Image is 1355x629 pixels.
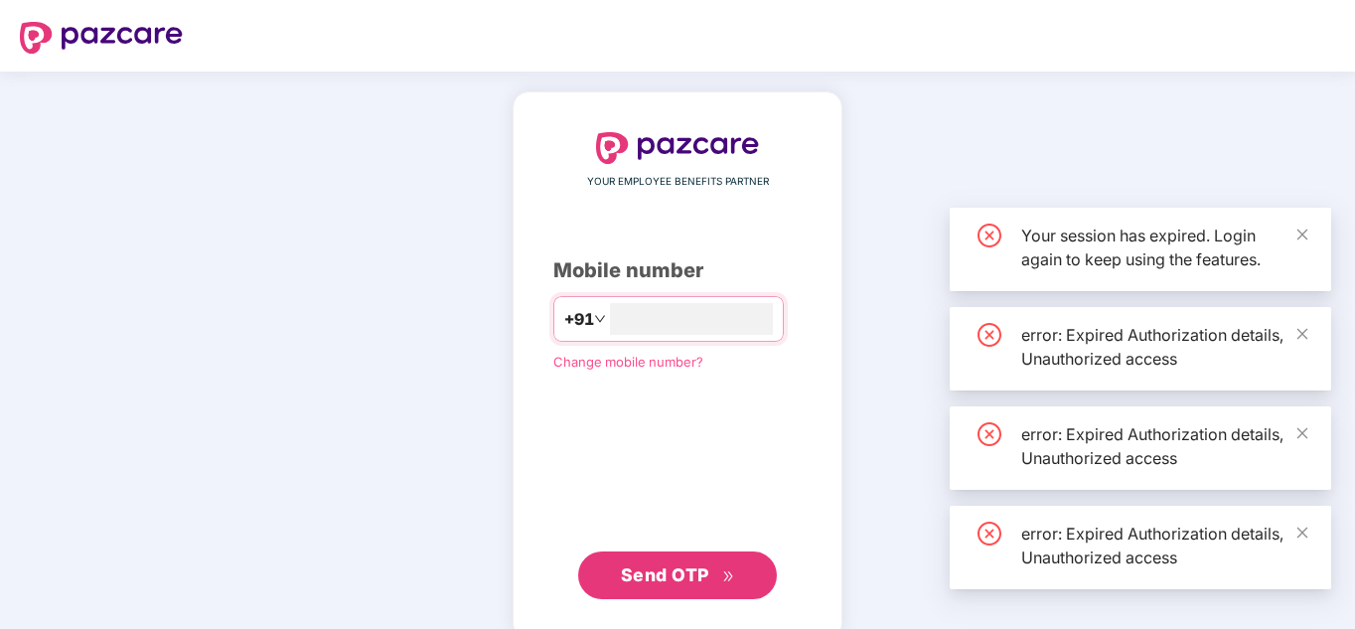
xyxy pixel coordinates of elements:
[1295,526,1309,540] span: close
[978,323,1001,347] span: close-circle
[594,313,606,325] span: down
[587,174,769,190] span: YOUR EMPLOYEE BENEFITS PARTNER
[621,564,709,585] span: Send OTP
[1021,422,1307,470] div: error: Expired Authorization details, Unauthorized access
[978,522,1001,546] span: close-circle
[1021,522,1307,569] div: error: Expired Authorization details, Unauthorized access
[722,570,735,583] span: double-right
[553,354,703,370] a: Change mobile number?
[978,224,1001,247] span: close-circle
[1021,323,1307,371] div: error: Expired Authorization details, Unauthorized access
[1295,327,1309,341] span: close
[553,255,802,286] div: Mobile number
[564,307,594,332] span: +91
[596,132,759,164] img: logo
[20,22,183,54] img: logo
[1295,426,1309,440] span: close
[578,551,777,599] button: Send OTPdouble-right
[1295,228,1309,241] span: close
[1021,224,1307,271] div: Your session has expired. Login again to keep using the features.
[978,422,1001,446] span: close-circle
